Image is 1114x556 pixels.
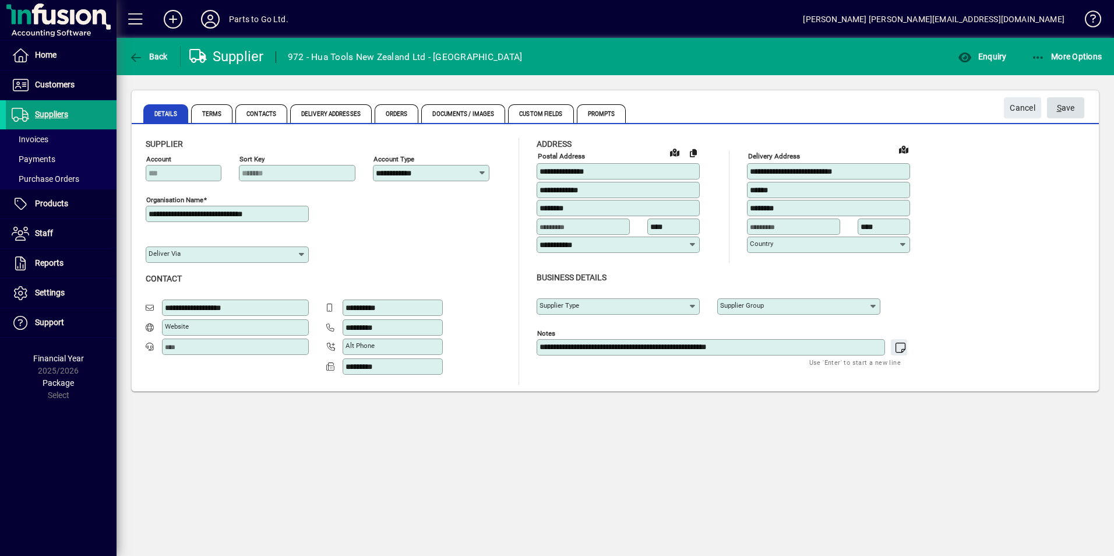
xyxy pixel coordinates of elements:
span: Contact [146,274,182,283]
mat-label: Deliver via [149,249,181,258]
span: Details [143,104,188,123]
div: Supplier [189,47,264,66]
a: Knowledge Base [1076,2,1099,40]
mat-label: Sort key [239,155,265,163]
span: Customers [35,80,75,89]
span: Invoices [12,135,48,144]
mat-label: Supplier group [720,301,764,309]
a: Purchase Orders [6,169,117,189]
span: Reports [35,258,64,268]
div: [PERSON_NAME] [PERSON_NAME][EMAIL_ADDRESS][DOMAIN_NAME] [803,10,1064,29]
mat-label: Account [146,155,171,163]
span: Products [35,199,68,208]
span: Settings [35,288,65,297]
span: Cancel [1010,98,1035,118]
span: Financial Year [33,354,84,363]
button: Cancel [1004,97,1041,118]
a: View on map [894,140,913,159]
span: S [1057,103,1062,112]
mat-label: Alt Phone [346,342,375,350]
button: Profile [192,9,229,30]
span: More Options [1031,52,1102,61]
a: Staff [6,219,117,248]
span: Suppliers [35,110,68,119]
button: More Options [1028,46,1105,67]
mat-label: Notes [537,329,555,337]
span: Enquiry [958,52,1006,61]
button: Copy to Delivery address [684,143,703,162]
div: Parts to Go Ltd. [229,10,288,29]
span: Terms [191,104,233,123]
button: Save [1047,97,1084,118]
span: ave [1057,98,1075,118]
a: Settings [6,279,117,308]
a: Customers [6,71,117,100]
span: Package [43,378,74,388]
button: Enquiry [955,46,1009,67]
mat-label: Website [165,322,189,330]
span: Custom Fields [508,104,573,123]
button: Add [154,9,192,30]
span: Prompts [577,104,626,123]
div: 972 - Hua Tools New Zealand Ltd - [GEOGRAPHIC_DATA] [288,48,523,66]
app-page-header-button: Back [117,46,181,67]
span: Documents / Images [421,104,505,123]
a: View on map [665,143,684,161]
button: Back [126,46,171,67]
span: Address [537,139,572,149]
a: Invoices [6,129,117,149]
a: Reports [6,249,117,278]
a: Payments [6,149,117,169]
span: Home [35,50,57,59]
mat-label: Country [750,240,773,248]
span: Orders [375,104,419,123]
span: Payments [12,154,55,164]
span: Purchase Orders [12,174,79,184]
span: Supplier [146,139,183,149]
mat-label: Supplier type [540,301,579,309]
mat-label: Account Type [373,155,414,163]
span: Back [129,52,168,61]
span: Business details [537,273,607,282]
a: Products [6,189,117,219]
span: Delivery Addresses [290,104,372,123]
span: Staff [35,228,53,238]
mat-label: Organisation name [146,196,203,204]
a: Support [6,308,117,337]
span: Contacts [235,104,287,123]
mat-hint: Use 'Enter' to start a new line [809,356,901,369]
span: Support [35,318,64,327]
a: Home [6,41,117,70]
